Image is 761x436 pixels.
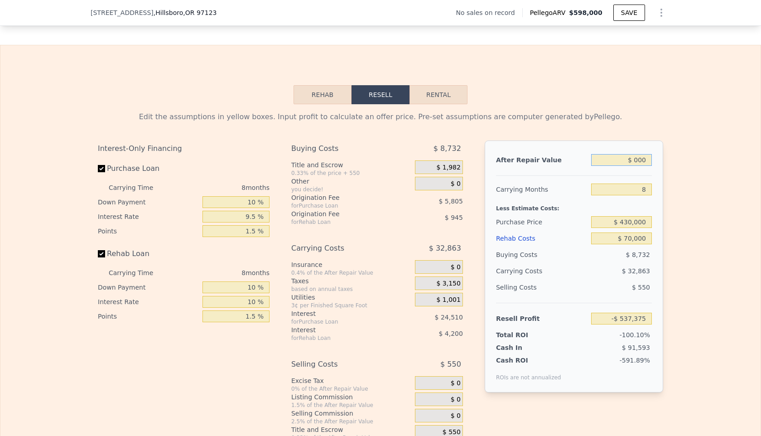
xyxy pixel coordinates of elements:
div: Carrying Costs [291,240,392,257]
span: $ 4,200 [438,330,462,337]
div: Less Estimate Costs: [496,198,652,214]
span: $ 0 [451,263,461,271]
label: Rehab Loan [98,246,199,262]
div: Listing Commission [291,392,411,402]
label: Purchase Loan [98,160,199,177]
div: Carrying Months [496,181,588,198]
span: -100.10% [620,331,650,339]
div: Interest [291,325,392,334]
span: $ 24,510 [435,314,463,321]
input: Purchase Loan [98,165,105,172]
span: $ 0 [451,396,461,404]
div: 2.5% of the After Repair Value [291,418,411,425]
div: 0.4% of the After Repair Value [291,269,411,276]
span: Pellego ARV [530,8,569,17]
div: Interest [291,309,392,318]
div: Selling Commission [291,409,411,418]
div: Buying Costs [291,140,392,157]
div: for Purchase Loan [291,202,392,209]
div: 3¢ per Finished Square Foot [291,302,411,309]
span: $598,000 [569,9,602,16]
div: Total ROI [496,330,553,339]
div: you decide! [291,186,411,193]
span: $ 3,150 [436,280,460,288]
div: Other [291,177,411,186]
div: Utilities [291,293,411,302]
button: Rehab [294,85,352,104]
span: $ 550 [440,356,461,373]
div: for Rehab Loan [291,218,392,226]
div: Origination Fee [291,209,392,218]
div: No sales on record [456,8,522,17]
div: for Rehab Loan [291,334,392,342]
div: Selling Costs [496,279,588,296]
div: Carrying Time [109,266,168,280]
div: Down Payment [98,280,199,295]
div: Cash ROI [496,356,561,365]
div: Interest Rate [98,209,199,224]
div: 0.33% of the price + 550 [291,170,411,177]
span: $ 1,001 [436,296,460,304]
button: Rental [409,85,467,104]
div: Rehab Costs [496,230,588,247]
span: $ 0 [451,180,461,188]
span: $ 8,732 [433,140,461,157]
span: $ 32,863 [429,240,461,257]
div: Taxes [291,276,411,286]
div: Interest Rate [98,295,199,309]
button: SAVE [613,5,645,21]
div: Purchase Price [496,214,588,230]
div: Title and Escrow [291,160,411,170]
span: $ 0 [451,412,461,420]
div: ROIs are not annualized [496,365,561,381]
span: -591.89% [620,357,650,364]
div: Buying Costs [496,247,588,263]
span: $ 8,732 [626,251,650,258]
div: based on annual taxes [291,286,411,293]
div: Resell Profit [496,310,588,327]
div: Carrying Time [109,180,168,195]
div: for Purchase Loan [291,318,392,325]
span: $ 5,805 [438,198,462,205]
div: Cash In [496,343,553,352]
span: , Hillsboro [154,8,217,17]
div: Title and Escrow [291,425,411,434]
span: [STREET_ADDRESS] [91,8,154,17]
span: $ 1,982 [436,164,460,172]
span: , OR 97123 [183,9,217,16]
div: 8 months [171,266,270,280]
input: Rehab Loan [98,250,105,257]
div: After Repair Value [496,152,588,168]
div: Points [98,309,199,324]
div: Points [98,224,199,238]
div: 1.5% of the After Repair Value [291,402,411,409]
div: Origination Fee [291,193,392,202]
div: Insurance [291,260,411,269]
div: Carrying Costs [496,263,553,279]
span: $ 550 [632,284,650,291]
button: Resell [352,85,409,104]
span: $ 945 [445,214,463,221]
div: Excise Tax [291,376,411,385]
div: Down Payment [98,195,199,209]
div: Selling Costs [291,356,392,373]
div: 8 months [171,180,270,195]
div: Edit the assumptions in yellow boxes. Input profit to calculate an offer price. Pre-set assumptio... [98,111,663,122]
button: Show Options [652,4,670,22]
span: $ 32,863 [622,267,650,275]
span: $ 91,593 [622,344,650,351]
div: Interest-Only Financing [98,140,270,157]
div: 0% of the After Repair Value [291,385,411,392]
span: $ 0 [451,379,461,388]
